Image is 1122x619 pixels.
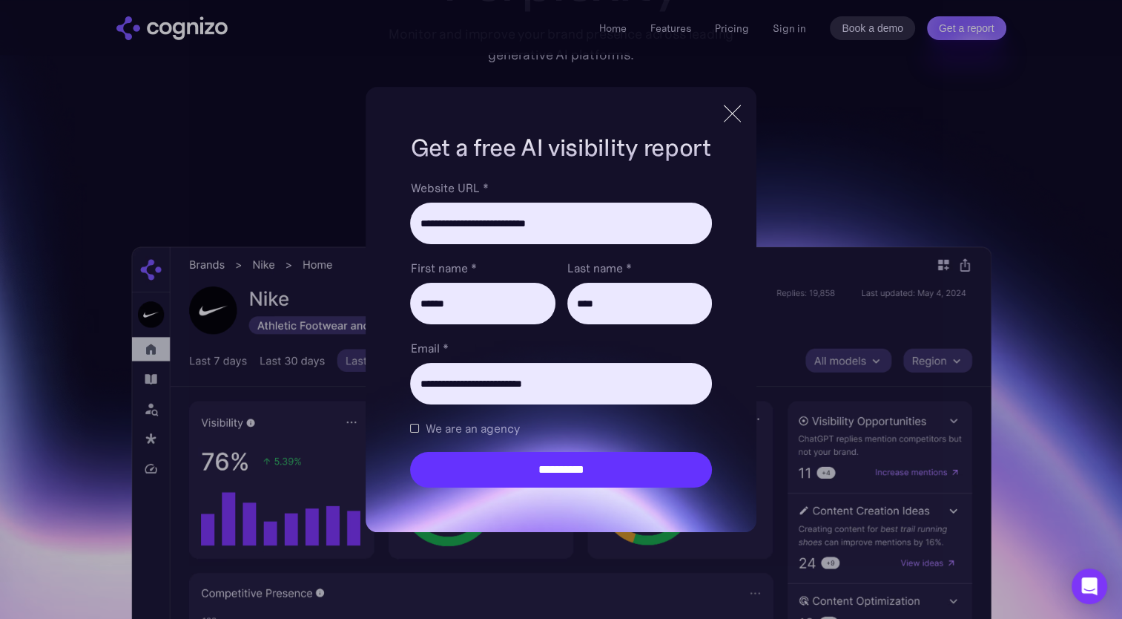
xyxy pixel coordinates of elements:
[567,259,712,277] label: Last name *
[1072,569,1107,604] div: Open Intercom Messenger
[410,179,711,197] label: Website URL *
[425,419,519,437] span: We are an agency
[410,259,555,277] label: First name *
[410,131,711,164] h1: Get a free AI visibility report
[410,339,711,357] label: Email *
[410,179,711,488] form: Brand Report Form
